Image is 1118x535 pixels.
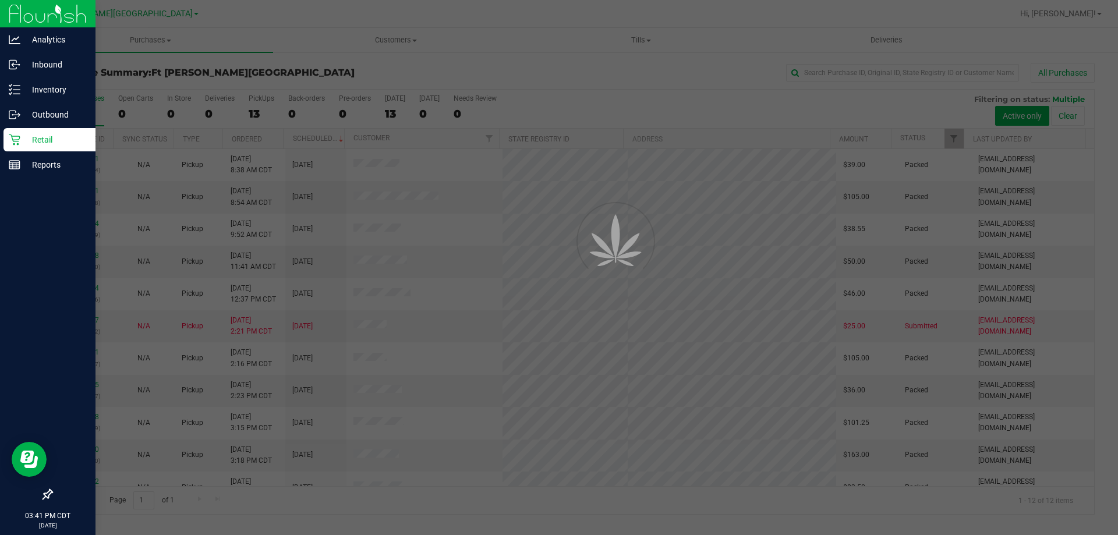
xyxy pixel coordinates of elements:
[5,511,90,521] p: 03:41 PM CDT
[20,58,90,72] p: Inbound
[20,158,90,172] p: Reports
[20,83,90,97] p: Inventory
[9,159,20,171] inline-svg: Reports
[9,84,20,95] inline-svg: Inventory
[9,59,20,70] inline-svg: Inbound
[12,442,47,477] iframe: Resource center
[20,133,90,147] p: Retail
[20,108,90,122] p: Outbound
[5,521,90,530] p: [DATE]
[9,109,20,121] inline-svg: Outbound
[9,34,20,45] inline-svg: Analytics
[20,33,90,47] p: Analytics
[9,134,20,146] inline-svg: Retail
